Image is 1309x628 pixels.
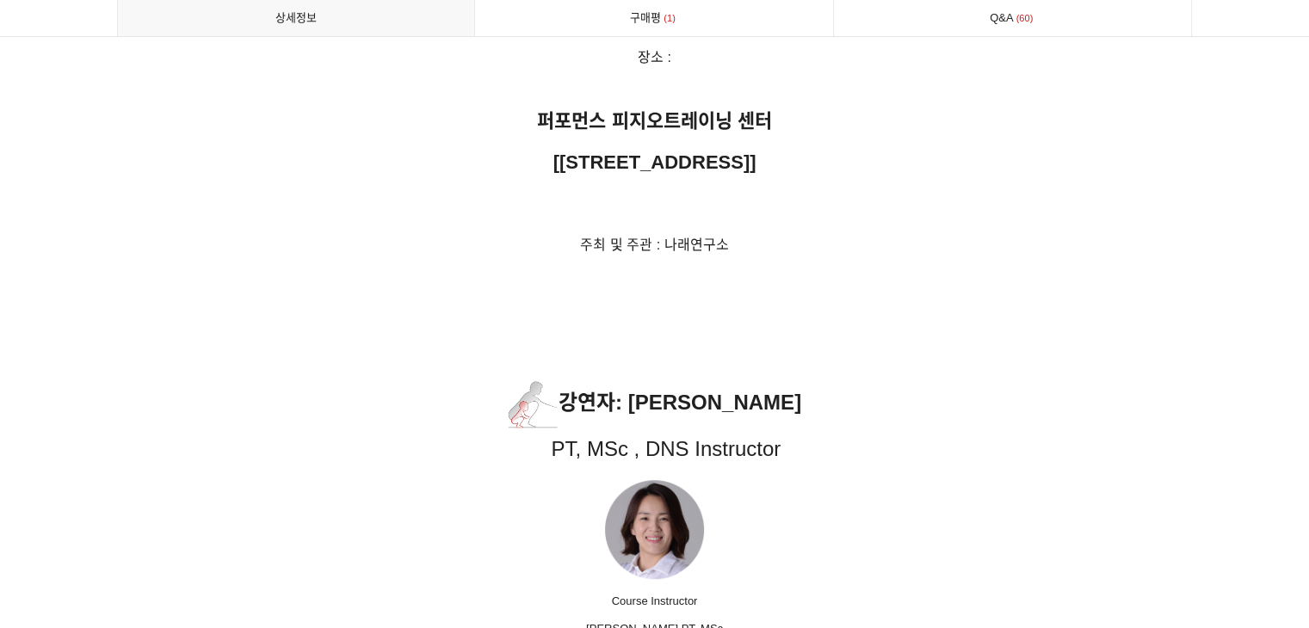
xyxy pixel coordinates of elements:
[638,50,671,65] span: 장소 :
[553,151,756,173] strong: [[STREET_ADDRESS]]
[605,480,704,579] img: 38ae3aee9ae5a.png
[508,391,615,414] span: 강연자
[537,110,771,132] strong: 퍼포먼스 피지오트레이닝 센터
[1014,9,1036,28] span: 60
[508,380,559,428] img: 1597e3e65a0d2.png
[615,391,801,414] span: : [PERSON_NAME]
[580,237,728,252] span: 주최 및 주관 : 나래연구소
[117,592,1193,611] p: Course Instructor
[661,9,678,28] span: 1
[551,437,781,460] span: PT, MSc , DNS Instructor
